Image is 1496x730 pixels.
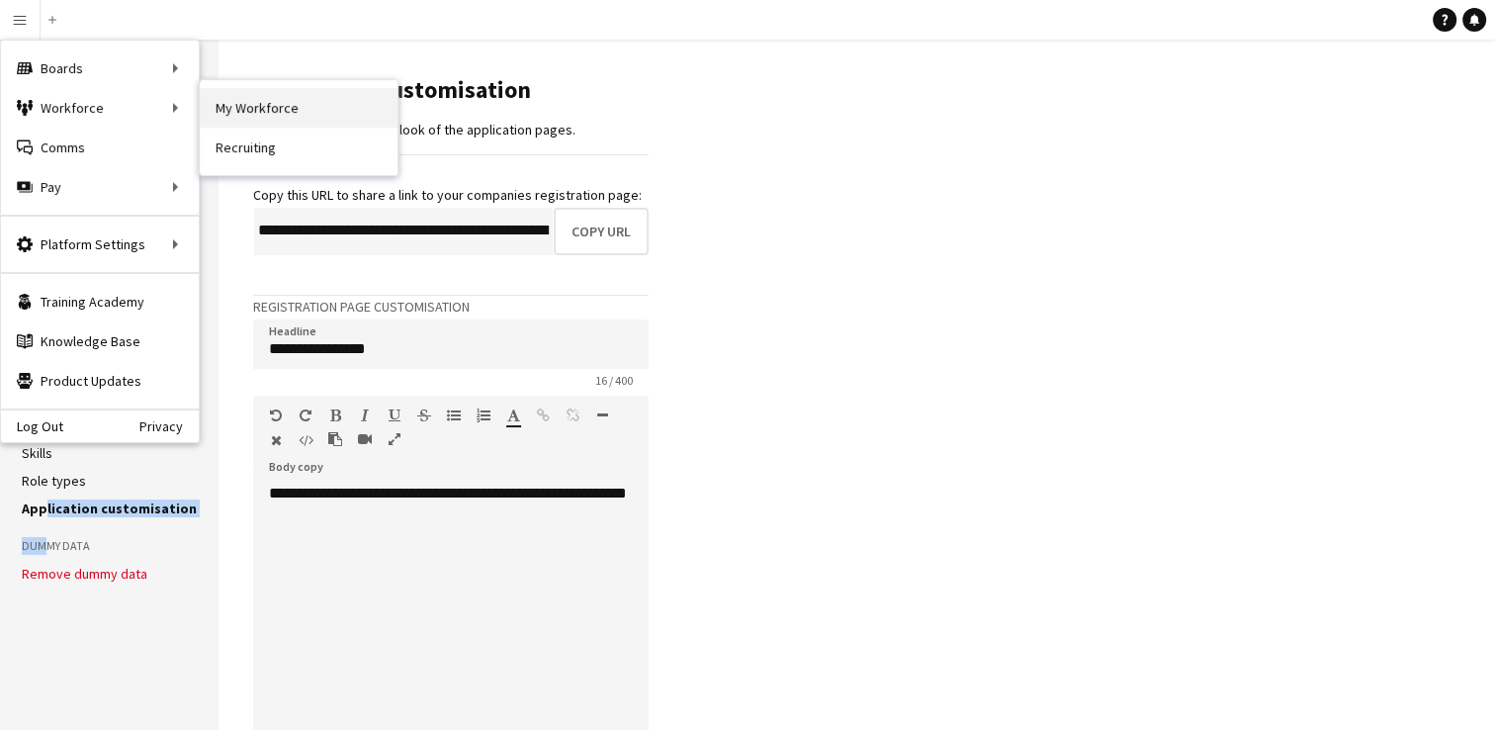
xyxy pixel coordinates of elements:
a: Application customisation [22,500,197,517]
span: 16 / 400 [579,373,649,388]
button: Italic [358,408,372,423]
div: Pay [1,167,199,207]
button: Unordered List [447,408,461,423]
div: Customise the copy and look of the application pages. [253,121,649,138]
a: My Workforce [200,88,397,128]
button: Undo [269,408,283,423]
a: Knowledge Base [1,321,199,361]
button: Copy URL [554,208,649,255]
button: Underline [388,408,401,423]
a: Skills [22,444,52,462]
a: Product Updates [1,361,199,401]
button: Text Color [506,408,520,423]
div: Platform Settings [1,225,199,264]
div: Workforce [1,88,199,128]
a: Recruiting [200,128,397,167]
a: Training Academy [1,282,199,321]
button: Fullscreen [388,431,401,447]
a: Log Out [1,418,63,434]
button: Remove dummy data [22,566,147,582]
h3: Dummy Data [22,537,197,555]
button: Bold [328,408,342,423]
button: Horizontal Line [595,408,609,423]
button: Redo [299,408,312,423]
button: Insert video [358,431,372,447]
h3: Registration page URL [253,157,649,175]
button: HTML Code [299,432,312,448]
button: Clear Formatting [269,432,283,448]
h1: Application customisation [253,75,649,105]
a: Role types [22,472,86,490]
a: Comms [1,128,199,167]
button: Ordered List [477,408,490,423]
div: Copy this URL to share a link to your companies registration page: [253,186,649,204]
h3: Registration page customisation [253,298,649,316]
button: Paste as plain text [328,431,342,447]
div: Boards [1,48,199,88]
a: Privacy [139,418,199,434]
button: Strikethrough [417,408,431,423]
